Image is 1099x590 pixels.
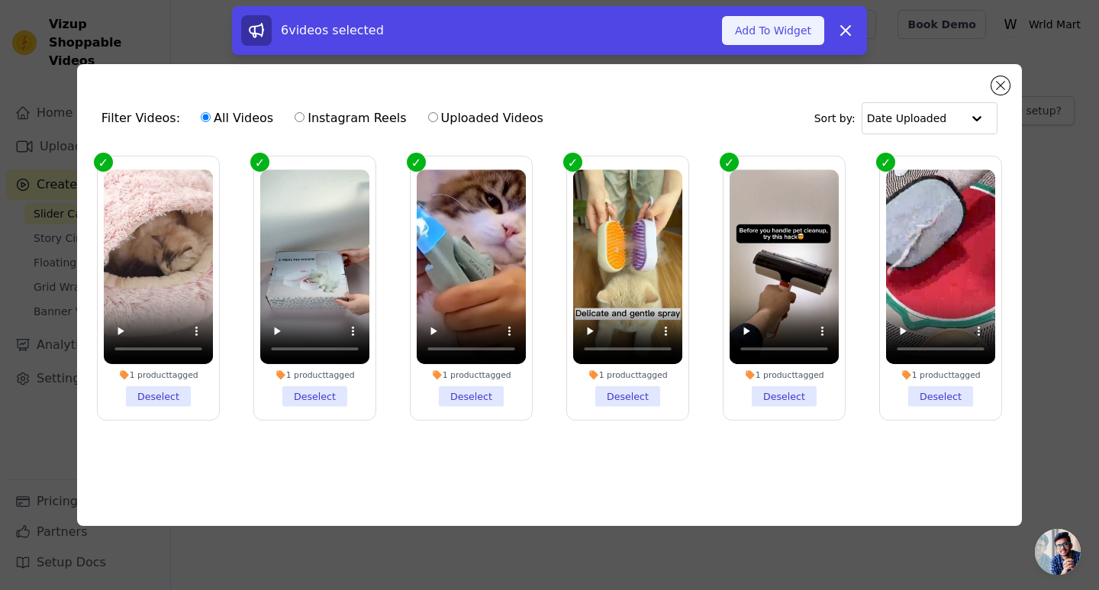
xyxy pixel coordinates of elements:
[200,108,274,128] label: All Videos
[427,108,544,128] label: Uploaded Videos
[991,76,1010,95] button: Close modal
[814,102,998,134] div: Sort by:
[294,108,407,128] label: Instagram Reels
[886,369,995,380] div: 1 product tagged
[102,101,552,136] div: Filter Videos:
[573,369,682,380] div: 1 product tagged
[730,369,839,380] div: 1 product tagged
[260,369,369,380] div: 1 product tagged
[417,369,526,380] div: 1 product tagged
[722,16,824,45] button: Add To Widget
[104,369,213,380] div: 1 product tagged
[281,23,384,37] span: 6 videos selected
[1035,529,1081,575] a: Open chat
